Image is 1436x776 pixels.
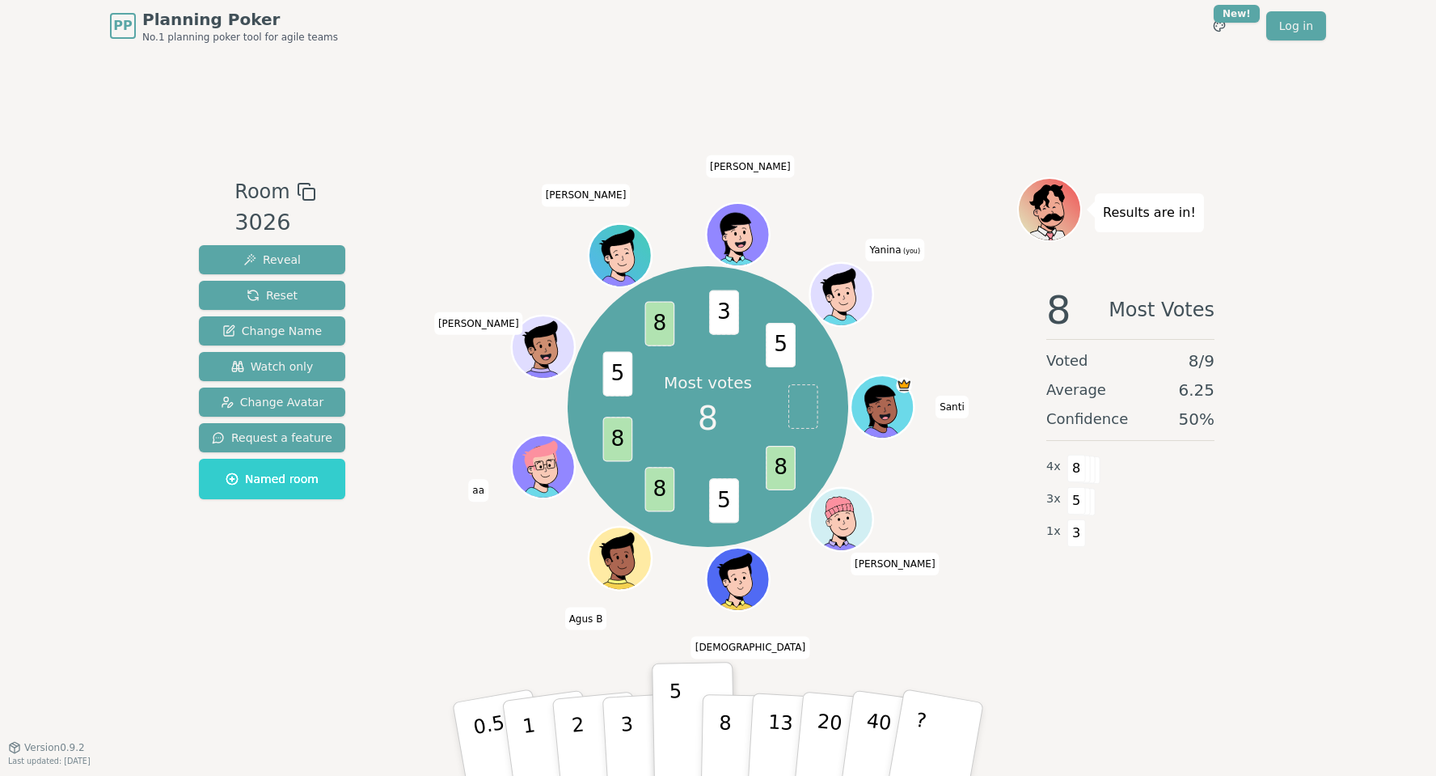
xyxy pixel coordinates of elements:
span: Click to change your name [468,479,488,502]
button: New! [1205,11,1234,40]
span: 4 x [1046,458,1061,476]
span: Click to change your name [936,396,969,418]
span: 8 [645,302,675,346]
span: Most Votes [1109,290,1214,329]
button: Watch only [199,352,345,381]
span: Watch only [231,358,314,375]
span: Confidence [1046,408,1128,430]
span: 5 [1067,487,1086,515]
span: 1 x [1046,523,1061,541]
span: 5 [603,352,633,396]
span: 6.25 [1178,379,1214,401]
span: Last updated: [DATE] [8,757,91,765]
button: Request a feature [199,423,345,452]
span: Room [234,177,289,206]
p: 5 [669,680,683,767]
span: Click to change your name [866,239,924,261]
span: Named room [226,471,319,487]
span: 5 [767,323,796,367]
span: Santi is the host [897,377,913,393]
button: Click to change your avatar [812,265,872,324]
span: PP [113,16,132,36]
span: Click to change your name [434,312,523,335]
span: 8 [1067,455,1086,482]
span: Click to change your name [851,553,940,575]
span: Planning Poker [142,8,338,31]
span: 8 / 9 [1189,350,1214,372]
div: 3026 [234,206,315,240]
span: 8 [645,468,675,512]
span: Reveal [243,252,301,268]
button: Reveal [199,245,345,274]
span: Average [1046,379,1106,401]
span: 3 x [1046,490,1061,508]
span: 8 [603,418,633,462]
a: Log in [1266,11,1326,40]
span: 5 [710,479,740,524]
span: (you) [902,248,921,255]
p: Results are in! [1103,201,1196,224]
span: Click to change your name [542,184,631,206]
button: Named room [199,459,345,499]
a: PPPlanning PokerNo.1 planning poker tool for agile teams [110,8,338,44]
span: Click to change your name [706,155,795,177]
span: 8 [767,446,796,490]
span: 8 [698,394,718,443]
p: Most votes [664,371,752,394]
span: Voted [1046,350,1088,372]
span: 8 [1046,290,1071,329]
button: Reset [199,281,345,310]
button: Change Name [199,316,345,346]
button: Change Avatar [199,388,345,417]
span: Version 0.9.2 [24,741,85,754]
div: New! [1214,5,1260,23]
span: Reset [247,287,298,303]
button: Version0.9.2 [8,741,85,754]
span: 3 [1067,519,1086,547]
span: 3 [710,290,740,335]
span: Change Avatar [221,394,324,410]
span: 50 % [1179,408,1214,430]
span: Click to change your name [565,607,607,630]
span: No.1 planning poker tool for agile teams [142,31,338,44]
span: Request a feature [212,430,332,446]
span: Click to change your name [691,636,809,659]
span: Change Name [222,323,322,339]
